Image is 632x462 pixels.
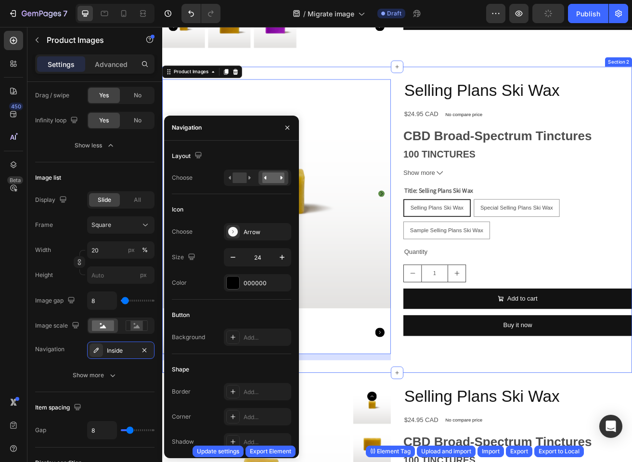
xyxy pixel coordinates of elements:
[35,319,81,332] div: Image scale
[576,9,600,19] div: Publish
[351,293,373,314] button: increment
[245,446,296,457] button: Export Element
[417,446,476,457] button: Upload and import
[8,370,19,382] button: Carousel Back Arrow
[35,426,46,435] div: Gap
[172,387,191,396] div: Border
[35,246,51,254] label: Width
[35,173,61,182] div: Image list
[126,244,137,256] button: %
[98,196,111,204] span: Slide
[348,105,394,111] p: No compare price
[370,447,411,456] div: (I) Element Tag
[308,9,354,19] span: Migrate image
[244,413,289,422] div: Add...
[172,437,194,446] div: Shadow
[134,116,142,125] span: No
[387,9,401,18] span: Draft
[297,269,578,285] div: Quantity
[172,227,193,236] div: Choose
[87,241,155,259] input: px%
[297,195,383,208] legend: Title: Selling Plans Ski Wax
[297,150,385,163] strong: 100 TINCTURES
[297,173,578,187] button: Show more
[99,116,109,125] span: Yes
[172,205,183,214] div: Icon
[424,328,461,342] div: Add to cart
[35,401,83,414] div: Item spacing
[99,91,109,100] span: Yes
[172,333,205,342] div: Background
[297,125,528,143] strong: CBD Broad-Spectrum Tinctures
[319,293,351,314] input: quantity
[91,221,111,229] span: Square
[35,114,80,127] div: Infinity loop
[244,438,289,447] div: Add...
[35,194,69,207] div: Display
[305,219,371,226] span: Selling Plans Ski Wax
[197,447,239,456] div: Update settings
[510,447,528,456] div: Export
[134,91,142,100] span: No
[87,266,155,284] input: px
[63,8,67,19] p: 7
[172,365,189,374] div: Shape
[297,100,340,116] div: $24.95 CAD
[134,196,141,204] span: All
[172,412,191,421] div: Corner
[391,219,480,226] span: Special Selling Plans Ski Wax
[88,422,116,439] input: Auto
[244,228,289,237] div: Arrow
[7,176,23,184] div: Beta
[297,65,578,92] h2: Selling Plans Ski Wax
[88,292,116,309] input: Auto
[35,294,77,307] div: Image gap
[477,446,504,457] button: Import
[47,34,129,46] p: Product Images
[140,271,147,278] span: px
[35,345,64,354] div: Navigation
[139,244,151,256] button: px
[56,350,109,402] img: A bar of golden yellow wax
[297,355,578,380] button: Buy it now
[534,446,584,457] button: Export to Local
[266,201,273,209] button: Carousel Next Arrow
[12,51,59,60] div: Product Images
[421,447,471,456] div: Upload and import
[9,103,23,110] div: 450
[35,271,53,279] label: Height
[599,415,622,438] div: Open Intercom Messenger
[162,27,632,462] iframe: Design area
[172,173,193,182] div: Choose
[113,350,165,402] img: A bar of purple wax
[172,123,202,132] div: Navigation
[73,370,117,380] div: Show more
[172,251,197,264] div: Size
[262,370,273,382] button: Carousel Next Arrow
[4,4,72,23] button: 7
[35,91,69,100] div: Drag / swipe
[87,216,155,234] button: Square
[539,447,580,456] div: Export to Local
[35,221,53,229] label: Frame
[244,388,289,396] div: Add...
[419,360,455,374] div: Buy it now
[546,39,576,48] div: Section 2
[297,173,335,187] span: Show more
[142,246,148,254] div: %
[366,446,415,457] button: (I) Element Tag
[297,322,578,347] button: Add to cart
[506,446,532,457] button: Export
[172,311,190,319] div: Button
[250,447,291,456] div: Export Element
[128,246,135,254] div: px
[303,9,306,19] span: /
[35,137,155,154] button: Show less
[568,4,608,23] button: Publish
[252,449,264,460] button: Carousel Back Arrow
[244,333,289,342] div: Add...
[482,447,500,456] div: Import
[172,278,187,287] div: Color
[107,346,135,355] div: Inside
